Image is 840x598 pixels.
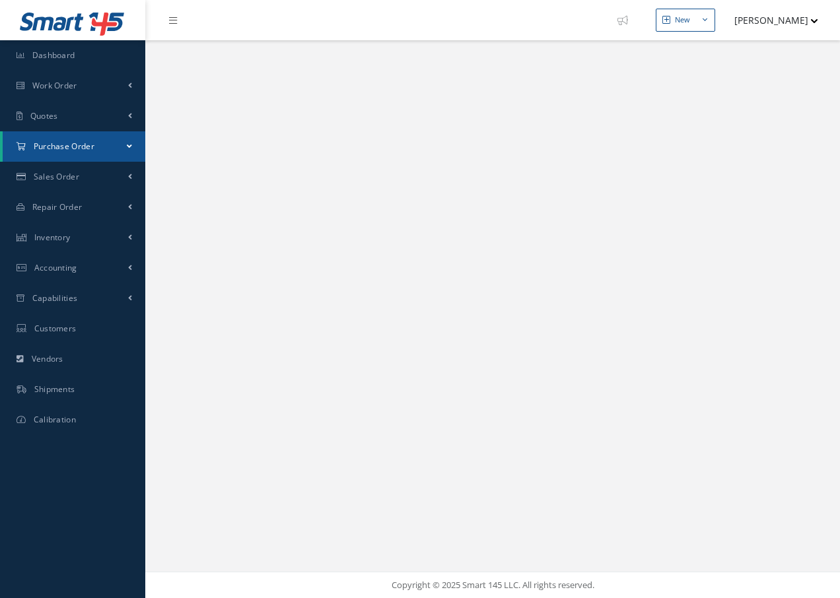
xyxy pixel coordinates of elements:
span: Dashboard [32,50,75,61]
span: Purchase Order [34,141,94,152]
a: Purchase Order [3,131,145,162]
span: Repair Order [32,201,83,213]
span: Work Order [32,80,77,91]
div: Copyright © 2025 Smart 145 LLC. All rights reserved. [158,579,827,592]
div: New [675,15,690,26]
span: Capabilities [32,292,78,304]
button: New [656,9,715,32]
span: Calibration [34,414,76,425]
button: [PERSON_NAME] [722,7,818,33]
span: Accounting [34,262,77,273]
span: Shipments [34,383,75,395]
span: Inventory [34,232,71,243]
span: Vendors [32,353,63,364]
span: Sales Order [34,171,79,182]
span: Customers [34,323,77,334]
span: Quotes [30,110,58,121]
